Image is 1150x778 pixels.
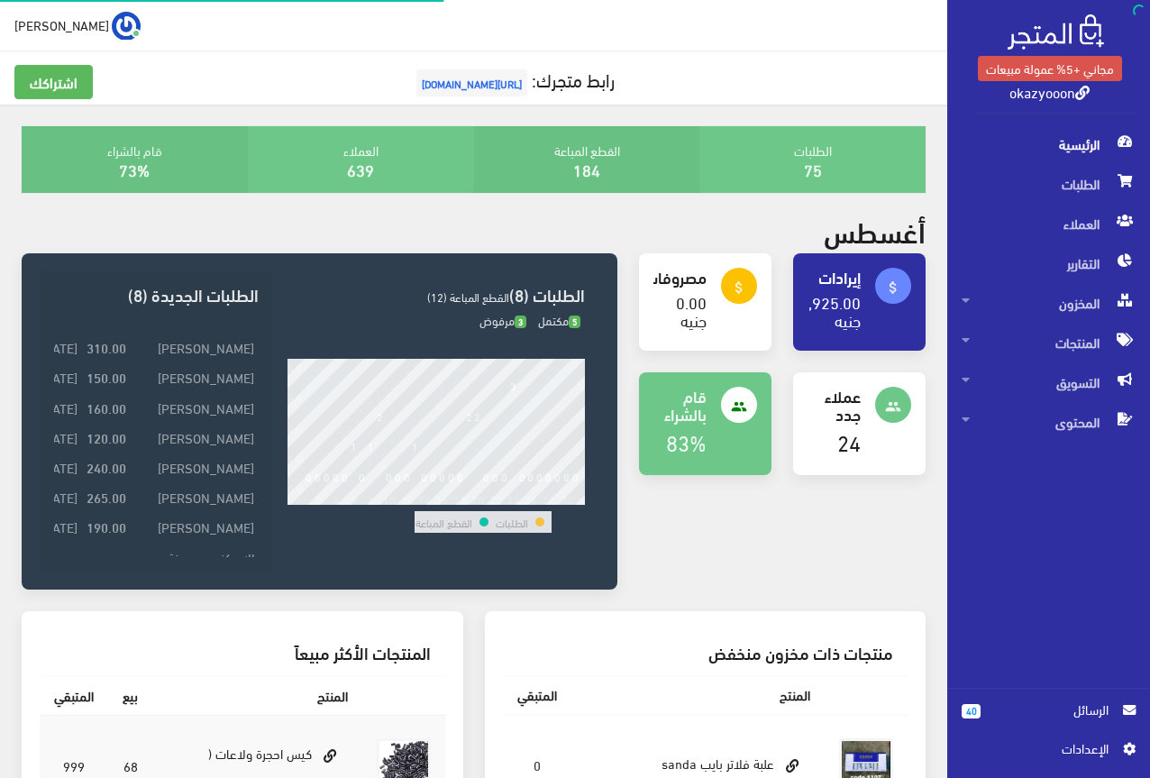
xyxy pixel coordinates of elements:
h3: الطلبات (8) [287,286,585,303]
a: المخزون [947,283,1150,323]
span: التقارير [962,243,1136,283]
strong: 265.00 [87,487,126,507]
img: . [1008,14,1104,50]
td: الطلبات [495,511,529,533]
h3: المنتجات الأكثر مبيعاً [54,644,431,661]
span: الرسائل [995,700,1109,719]
td: القطع المباعة [415,511,473,533]
strong: 120.00 [87,427,126,447]
span: 3 [515,316,526,329]
strong: 240.00 [87,457,126,477]
i: people [885,398,901,415]
strong: 150.00 [87,367,126,387]
span: القطع المباعة (12) [427,286,509,307]
div: 22 [489,492,502,505]
img: ... [112,12,141,41]
td: [PERSON_NAME] [131,333,259,362]
a: 83% [666,422,707,461]
h4: قام بالشراء [653,387,707,423]
span: الرئيسية [962,124,1136,164]
a: okazyooon [1009,78,1090,105]
a: 24 [837,422,861,461]
th: المنتج [571,676,826,715]
td: [DATE] [36,453,82,482]
span: العملاء [962,204,1136,243]
td: [PERSON_NAME] [131,362,259,392]
span: مكتمل [538,309,580,331]
div: 12 [401,492,414,505]
div: 26 [525,492,537,505]
a: التقارير [947,243,1150,283]
th: بيع [108,676,152,716]
div: 30 [561,492,573,505]
span: الطلبات [962,164,1136,204]
td: [PERSON_NAME] [131,512,259,542]
th: المتبقي [40,676,108,716]
a: رابط متجرك:[URL][DOMAIN_NAME] [412,62,615,96]
div: 10 [383,492,396,505]
td: الاسكندريه مدينة [GEOGRAPHIC_DATA] الجديده مساكن [PERSON_NAME] [131,542,259,631]
div: 2 [315,492,321,505]
a: العملاء [947,204,1150,243]
i: attach_money [731,279,747,296]
span: اﻹعدادات [976,738,1108,758]
div: القطع المباعة [474,126,700,193]
strong: 310.00 [87,337,126,357]
div: قام بالشراء [22,126,248,193]
td: [DATE] [36,422,82,452]
h3: الطلبات الجديدة (8) [54,286,259,303]
td: [PERSON_NAME] [131,482,259,512]
span: المحتوى [962,402,1136,442]
a: المحتوى [947,402,1150,442]
span: المخزون [962,283,1136,323]
div: 20 [471,492,484,505]
div: الطلبات [699,126,926,193]
div: 14 [418,492,431,505]
h4: عملاء جدد [808,387,861,423]
span: 5 [569,316,580,329]
h2: أغسطس [824,215,926,246]
td: [DATE] [36,512,82,542]
a: اﻹعدادات [962,738,1136,767]
i: attach_money [885,279,901,296]
strong: 190.00 [87,517,126,536]
a: ... [PERSON_NAME] [14,11,141,40]
span: [PERSON_NAME] [14,14,109,36]
a: مجاني +5% عمولة مبيعات [978,56,1122,81]
a: الرئيسية [947,124,1150,164]
td: [DATE] [36,482,82,512]
a: المنتجات [947,323,1150,362]
a: اشتراكك [14,65,93,99]
span: المنتجات [962,323,1136,362]
td: [PERSON_NAME] [131,453,259,482]
div: 24 [507,492,520,505]
a: 40 الرسائل [962,700,1136,738]
td: [DATE] [36,362,82,392]
div: 6 [351,492,357,505]
td: [DATE] [36,392,82,422]
a: 73% [119,154,150,184]
td: [DATE] [36,542,82,631]
a: 0.00 جنيه [676,287,707,334]
div: العملاء [248,126,474,193]
i: people [731,398,747,415]
h4: مصروفات [653,268,707,286]
span: [URL][DOMAIN_NAME] [416,69,527,96]
strong: 160.00 [87,398,126,417]
a: 2,925.00 جنيه [799,287,861,334]
div: 8 [368,492,374,505]
a: 639 [347,154,374,184]
div: 16 [436,492,449,505]
td: [DATE] [36,333,82,362]
th: المنتج [152,676,362,716]
h3: منتجات ذات مخزون منخفض [517,644,894,661]
div: 28 [543,492,555,505]
div: 18 [454,492,467,505]
span: مرفوض [479,309,526,331]
td: [PERSON_NAME] [131,392,259,422]
a: 75 [804,154,822,184]
th: المتبقي [503,676,571,715]
span: التسويق [962,362,1136,402]
a: الطلبات [947,164,1150,204]
td: [PERSON_NAME] [131,422,259,452]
